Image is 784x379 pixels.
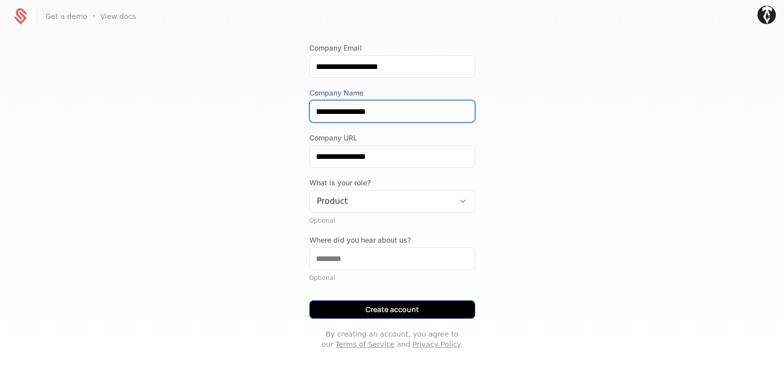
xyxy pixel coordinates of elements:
div: Optional [309,274,475,282]
label: Company URL [309,133,475,143]
a: View docs [100,11,136,21]
img: Terrelle Clark [757,6,776,24]
button: Open user button [757,6,776,24]
label: Where did you hear about us? [309,235,475,245]
span: · [92,10,95,22]
div: Optional [309,217,475,225]
p: By creating an account, you agree to our and . [309,329,475,349]
label: Company Email [309,43,475,53]
a: Privacy Policy [412,340,460,348]
a: Terms of Service [336,340,395,348]
button: Create account [309,300,475,319]
label: Company Name [309,88,475,98]
span: What is your role? [309,178,475,188]
a: Get a demo [45,11,87,21]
